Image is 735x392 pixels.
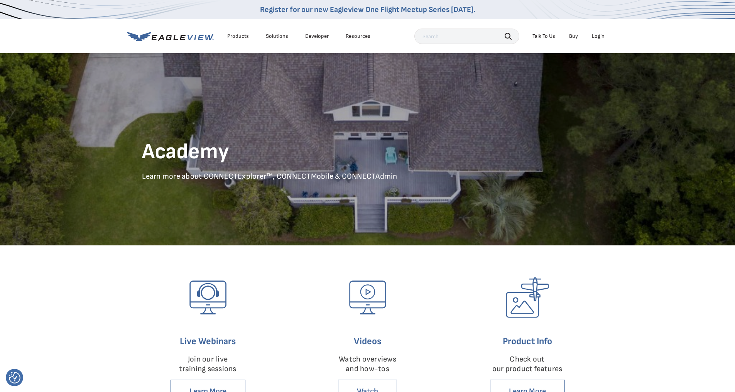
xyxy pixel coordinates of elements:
[302,355,434,374] p: Watch overviews and how-tos
[142,334,274,349] h6: Live Webinars
[461,334,593,349] h6: Product Info
[592,33,605,40] div: Login
[9,372,20,384] img: Revisit consent button
[260,5,475,14] a: Register for our new Eagleview One Flight Meetup Series [DATE].
[142,139,593,166] h1: Academy
[9,372,20,384] button: Consent Preferences
[266,33,288,40] div: Solutions
[346,33,370,40] div: Resources
[227,33,249,40] div: Products
[461,355,593,374] p: Check out our product features
[142,355,274,374] p: Join our live training sessions
[569,33,578,40] a: Buy
[302,334,434,349] h6: Videos
[305,33,329,40] a: Developer
[532,33,555,40] div: Talk To Us
[414,29,519,44] input: Search
[142,172,593,181] p: Learn more about CONNECTExplorer™, CONNECTMobile & CONNECTAdmin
